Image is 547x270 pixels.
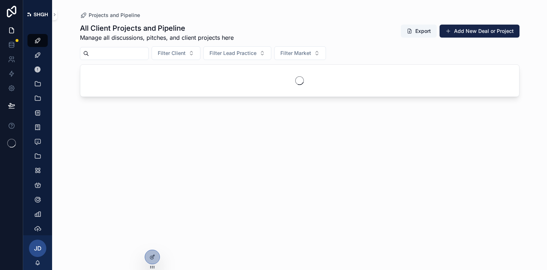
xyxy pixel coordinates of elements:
[274,46,326,60] button: Select Button
[27,13,48,16] img: App logo
[80,12,140,19] a: Projects and Pipeline
[158,50,186,57] span: Filter Client
[152,46,200,60] button: Select Button
[23,29,52,235] div: scrollable content
[401,25,437,38] button: Export
[280,50,311,57] span: Filter Market
[440,25,520,38] button: Add New Deal or Project
[80,33,234,42] span: Manage all discussions, pitches, and client projects here
[203,46,271,60] button: Select Button
[80,23,234,33] h1: All Client Projects and Pipeline
[89,12,140,19] span: Projects and Pipeline
[209,50,256,57] span: Filter Lead Practice
[34,244,42,253] span: JD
